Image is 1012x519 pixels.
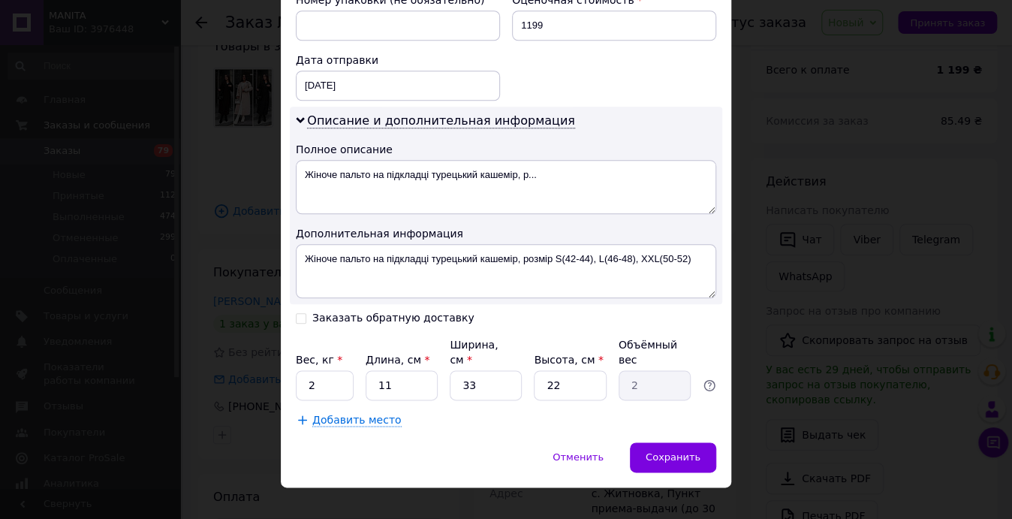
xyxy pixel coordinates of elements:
div: Дополнительная информация [296,226,716,241]
div: Заказать обратную доставку [312,312,474,324]
span: Добавить место [312,414,402,427]
span: Сохранить [646,451,700,463]
div: Полное описание [296,142,716,157]
label: Длина, см [366,354,429,366]
div: Дата отправки [296,53,500,68]
span: Описание и дополнительная информация [307,113,575,128]
label: Вес, кг [296,354,342,366]
textarea: Жіноче пальто на підкладці турецький кашемір, розмір S(42-44), L(46-48), XXL(50-52) [296,244,716,298]
label: Высота, см [534,354,603,366]
div: Объёмный вес [619,337,691,367]
label: Ширина, см [450,339,498,366]
span: Отменить [553,451,604,463]
textarea: Жіноче пальто на підкладці турецький кашемір, р... [296,160,716,214]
